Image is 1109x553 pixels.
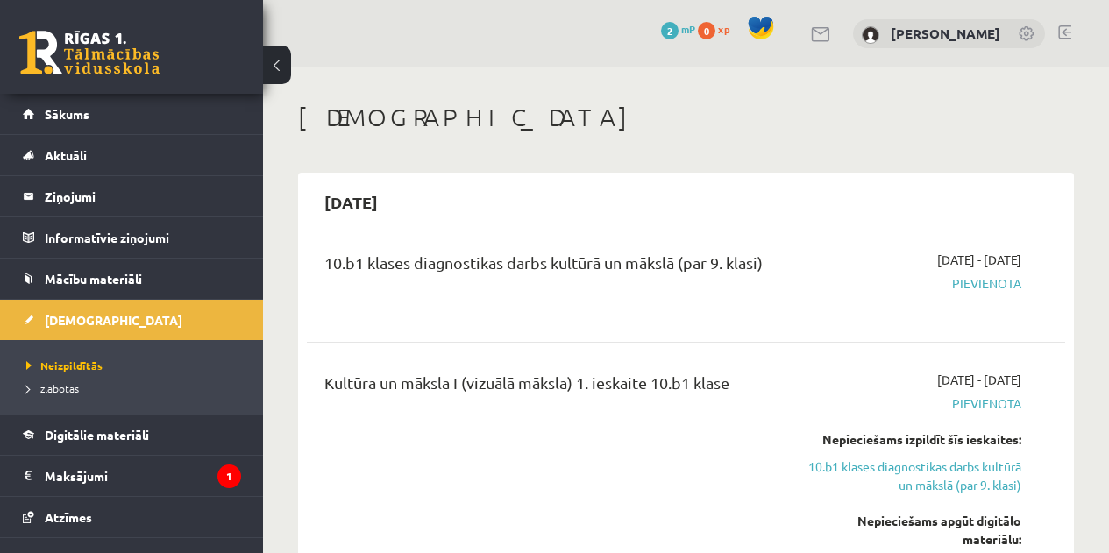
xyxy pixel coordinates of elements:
a: Rīgas 1. Tālmācības vidusskola [19,31,160,74]
i: 1 [217,464,241,488]
span: Izlabotās [26,381,79,395]
a: 0 xp [698,22,738,36]
a: [DEMOGRAPHIC_DATA] [23,300,241,340]
span: Digitālie materiāli [45,427,149,443]
div: Nepieciešams izpildīt šīs ieskaites: [807,430,1021,449]
span: Atzīmes [45,509,92,525]
a: Sākums [23,94,241,134]
a: Maksājumi1 [23,456,241,496]
span: [DATE] - [DATE] [937,251,1021,269]
h2: [DATE] [307,181,395,223]
span: Pievienota [807,394,1021,413]
span: [DATE] - [DATE] [937,371,1021,389]
legend: Informatīvie ziņojumi [45,217,241,258]
div: 10.b1 klases diagnostikas darbs kultūrā un mākslā (par 9. klasi) [324,251,780,283]
a: Informatīvie ziņojumi [23,217,241,258]
span: [DEMOGRAPHIC_DATA] [45,312,182,328]
a: Ziņojumi [23,176,241,216]
span: Neizpildītās [26,358,103,372]
span: Mācību materiāli [45,271,142,287]
span: mP [681,22,695,36]
div: Nepieciešams apgūt digitālo materiālu: [807,512,1021,549]
a: Izlabotās [26,380,245,396]
span: Sākums [45,106,89,122]
a: [PERSON_NAME] [891,25,1000,42]
a: Neizpildītās [26,358,245,373]
span: 2 [661,22,679,39]
span: Aktuāli [45,147,87,163]
img: Linda Kalniņa [862,26,879,44]
span: 0 [698,22,715,39]
legend: Ziņojumi [45,176,241,216]
span: Pievienota [807,274,1021,293]
a: 10.b1 klases diagnostikas darbs kultūrā un mākslā (par 9. klasi) [807,457,1021,494]
a: Digitālie materiāli [23,415,241,455]
a: Atzīmes [23,497,241,537]
a: Aktuāli [23,135,241,175]
a: 2 mP [661,22,695,36]
a: Mācību materiāli [23,259,241,299]
div: Kultūra un māksla I (vizuālā māksla) 1. ieskaite 10.b1 klase [324,371,780,403]
legend: Maksājumi [45,456,241,496]
h1: [DEMOGRAPHIC_DATA] [298,103,1074,132]
span: xp [718,22,729,36]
